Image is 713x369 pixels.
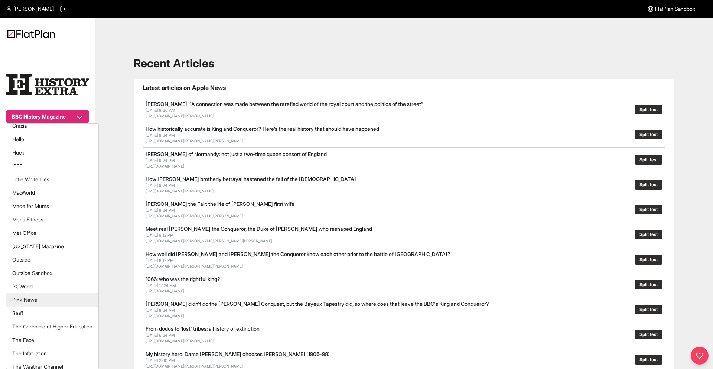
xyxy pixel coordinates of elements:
button: The Infatuation [6,347,98,360]
button: Pink News [6,293,98,307]
button: Grazia [6,119,98,133]
button: Outside Sandbox [6,266,98,280]
button: PCWorld [6,280,98,293]
button: The Chronicle of Higher Education [6,320,98,333]
button: MacWorld [6,186,98,200]
button: Hello! [6,133,98,146]
button: Outside [6,253,98,266]
button: Made for Mums [6,200,98,213]
button: Little White Lies [6,173,98,186]
button: Stuff [6,307,98,320]
div: BBC History Magazine [6,123,99,369]
button: BBC History Magazine [6,110,89,123]
button: Huck [6,146,98,159]
button: IEEE [6,159,98,173]
button: Mens Fitness [6,213,98,226]
button: The Face [6,333,98,347]
button: Met Office [6,226,98,240]
button: [US_STATE] Magazine [6,240,98,253]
